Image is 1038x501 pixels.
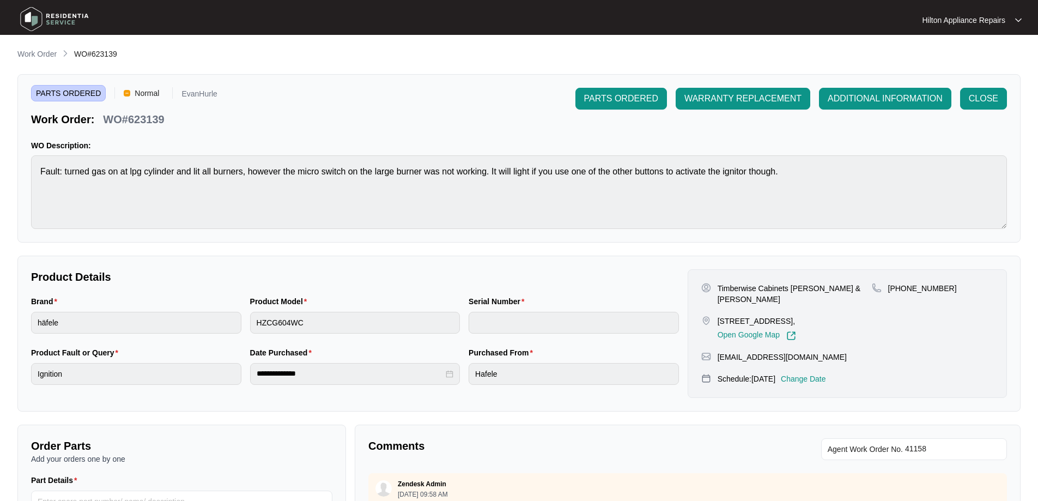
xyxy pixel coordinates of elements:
[786,331,796,341] img: Link-External
[31,454,332,464] p: Add your orders one by one
[16,3,93,35] img: residentia service logo
[375,480,392,497] img: user.svg
[701,373,711,383] img: map-pin
[31,363,241,385] input: Product Fault or Query
[469,312,679,334] input: Serial Number
[922,15,1005,26] p: Hilton Appliance Repairs
[181,90,217,101] p: EvanHurle
[368,438,680,454] p: Comments
[31,312,241,334] input: Brand
[469,363,679,385] input: Purchased From
[701,283,711,293] img: user-pin
[31,347,123,358] label: Product Fault or Query
[74,50,117,58] span: WO#623139
[31,155,1007,229] textarea: Fault: turned gas on at lpg cylinder and lit all burners, however the micro switch on the large b...
[905,443,1000,456] input: Add Agent Work Order No.
[888,284,957,293] span: [PHONE_NUMBER]
[819,88,951,110] button: ADDITIONAL INFORMATION
[718,352,847,363] p: [EMAIL_ADDRESS][DOMAIN_NAME]
[257,368,444,379] input: Date Purchased
[718,373,775,384] p: Schedule: [DATE]
[31,269,679,285] p: Product Details
[701,352,711,361] img: map-pin
[828,443,903,456] span: Agent Work Order No.
[31,475,82,486] label: Part Details
[676,88,810,110] button: WARRANTY REPLACEMENT
[469,347,537,358] label: Purchased From
[124,90,130,96] img: Vercel Logo
[398,491,448,498] p: [DATE] 09:58 AM
[872,283,882,293] img: map-pin
[575,88,667,110] button: PARTS ORDERED
[31,296,62,307] label: Brand
[781,373,826,384] p: Change Date
[31,438,332,454] p: Order Parts
[828,92,943,105] span: ADDITIONAL INFORMATION
[684,92,802,105] span: WARRANTY REPLACEMENT
[250,347,316,358] label: Date Purchased
[130,85,163,101] span: Normal
[17,49,57,59] p: Work Order
[250,312,460,334] input: Product Model
[15,49,59,61] a: Work Order
[1015,17,1022,23] img: dropdown arrow
[61,49,70,58] img: chevron-right
[31,85,106,101] span: PARTS ORDERED
[718,316,796,327] p: [STREET_ADDRESS],
[469,296,529,307] label: Serial Number
[969,92,998,105] span: CLOSE
[250,296,312,307] label: Product Model
[103,112,164,127] p: WO#623139
[398,480,446,488] p: Zendesk Admin
[960,88,1007,110] button: CLOSE
[701,316,711,325] img: map-pin
[718,283,872,305] p: Timberwise Cabinets [PERSON_NAME] & [PERSON_NAME]
[584,92,658,105] span: PARTS ORDERED
[31,112,94,127] p: Work Order:
[31,140,1007,151] p: WO Description:
[718,331,796,341] a: Open Google Map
